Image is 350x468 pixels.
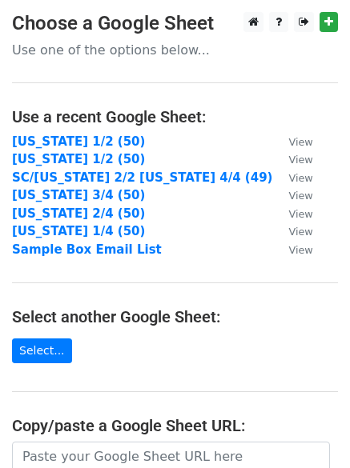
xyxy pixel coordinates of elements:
small: View [288,154,312,166]
small: View [288,172,312,184]
small: View [288,190,312,202]
small: View [288,244,312,256]
small: View [288,136,312,148]
a: [US_STATE] 2/4 (50) [12,206,145,221]
a: Select... [12,338,72,363]
p: Use one of the options below... [12,42,338,58]
a: Sample Box Email List [12,242,162,257]
a: [US_STATE] 1/2 (50) [12,134,145,149]
a: [US_STATE] 3/4 (50) [12,188,145,202]
a: [US_STATE] 1/4 (50) [12,224,145,238]
a: SC/[US_STATE] 2/2 [US_STATE] 4/4 (49) [12,170,272,185]
a: View [272,134,312,149]
a: [US_STATE] 1/2 (50) [12,152,145,166]
a: View [272,206,312,221]
a: View [272,188,312,202]
h4: Select another Google Sheet: [12,307,338,326]
small: View [288,208,312,220]
a: View [272,242,312,257]
a: View [272,152,312,166]
a: View [272,224,312,238]
a: View [272,170,312,185]
h3: Choose a Google Sheet [12,12,338,35]
h4: Copy/paste a Google Sheet URL: [12,416,338,435]
small: View [288,226,312,238]
h4: Use a recent Google Sheet: [12,107,338,126]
